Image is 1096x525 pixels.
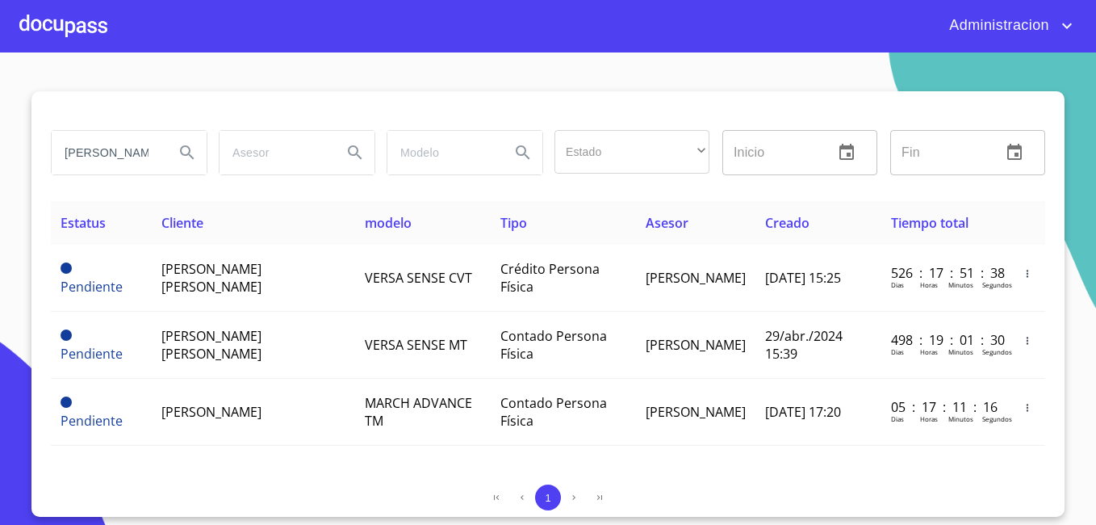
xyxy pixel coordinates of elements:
span: Contado Persona Física [500,327,607,363]
button: Search [504,133,542,172]
p: 498 : 19 : 01 : 30 [891,331,1000,349]
span: Contado Persona Física [500,394,607,430]
p: Horas [920,280,938,289]
span: Cliente [161,214,203,232]
span: VERSA SENSE CVT [365,269,472,287]
span: MARCH ADVANCE TM [365,394,472,430]
p: Horas [920,414,938,423]
button: Search [336,133,374,172]
span: VERSA SENSE MT [365,336,467,354]
span: [PERSON_NAME] [646,269,746,287]
p: Minutos [948,347,973,356]
span: Pendiente [61,262,72,274]
span: Pendiente [61,412,123,430]
span: 29/abr./2024 15:39 [765,327,843,363]
p: Segundos [982,347,1012,356]
input: search [52,131,161,174]
span: [PERSON_NAME] [646,403,746,421]
p: Segundos [982,280,1012,289]
p: Dias [891,280,904,289]
span: Pendiente [61,397,72,408]
span: Asesor [646,214,688,232]
div: ​ [554,130,709,174]
p: Minutos [948,414,973,423]
span: Administracion [937,13,1057,39]
input: search [387,131,497,174]
span: Crédito Persona Física [500,260,600,296]
span: Estatus [61,214,106,232]
span: Pendiente [61,330,72,341]
span: Creado [765,214,809,232]
p: Segundos [982,414,1012,423]
span: 1 [545,492,550,504]
span: [DATE] 15:25 [765,269,841,287]
span: [PERSON_NAME] [646,336,746,354]
span: modelo [365,214,412,232]
span: Tipo [500,214,527,232]
span: Tiempo total [891,214,968,232]
p: Minutos [948,280,973,289]
span: [PERSON_NAME] [PERSON_NAME] [161,327,261,363]
p: Horas [920,347,938,356]
p: 05 : 17 : 11 : 16 [891,398,1000,416]
span: [DATE] 17:20 [765,403,841,421]
p: Dias [891,414,904,423]
span: Pendiente [61,278,123,296]
span: [PERSON_NAME] [161,403,261,421]
span: Pendiente [61,345,123,363]
p: 526 : 17 : 51 : 38 [891,264,1000,282]
button: account of current user [937,13,1077,39]
button: 1 [535,485,561,510]
span: [PERSON_NAME] [PERSON_NAME] [161,260,261,296]
input: search [220,131,329,174]
button: Search [168,133,207,172]
p: Dias [891,347,904,356]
